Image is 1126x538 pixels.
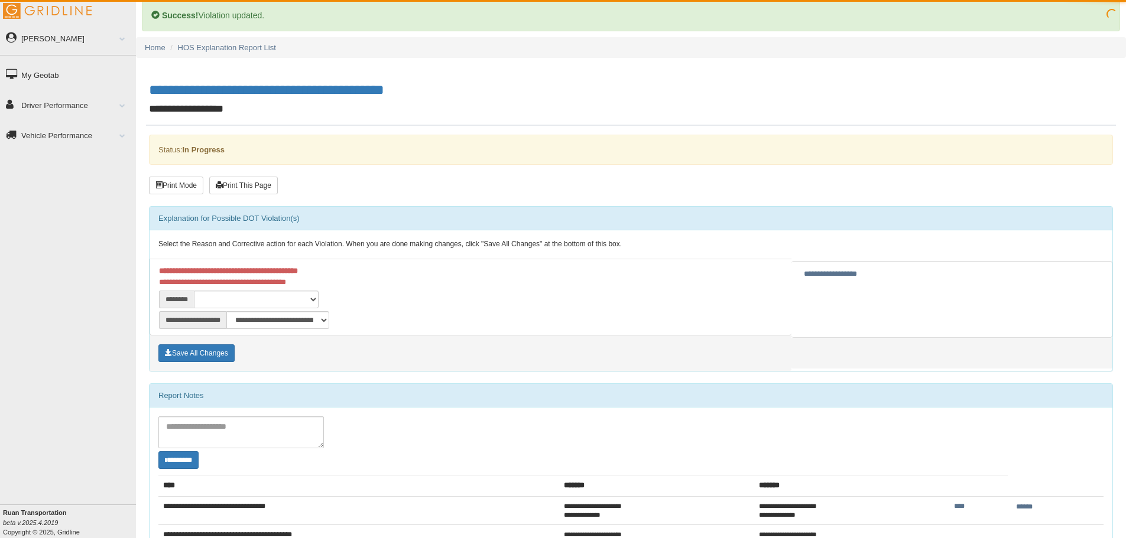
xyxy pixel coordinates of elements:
a: Home [145,43,166,52]
b: Success! [162,11,198,20]
a: HOS Explanation Report List [178,43,276,52]
b: Ruan Transportation [3,509,67,516]
button: Change Filter Options [158,451,199,469]
i: beta v.2025.4.2019 [3,519,58,526]
div: Explanation for Possible DOT Violation(s) [150,207,1112,230]
div: Select the Reason and Corrective action for each Violation. When you are done making changes, cli... [150,230,1112,259]
button: Print This Page [209,177,278,194]
button: Save [158,344,235,362]
img: Gridline [3,3,92,19]
div: Report Notes [150,384,1112,407]
div: Status: [149,135,1113,165]
strong: In Progress [182,145,225,154]
div: Copyright © 2025, Gridline [3,508,136,537]
button: Print Mode [149,177,203,194]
